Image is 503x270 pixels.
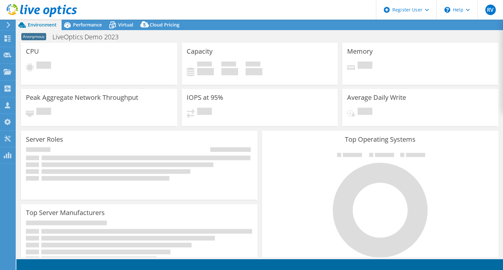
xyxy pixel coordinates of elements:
span: Pending [36,108,51,117]
span: Pending [358,62,372,70]
svg: \n [444,7,450,13]
span: Performance [73,22,102,28]
span: RV [485,5,496,15]
h3: Server Roles [26,136,63,143]
h3: Peak Aggregate Network Throughput [26,94,138,101]
span: Virtual [118,22,133,28]
h3: Top Server Manufacturers [26,209,105,216]
h3: Capacity [187,48,213,55]
h3: Average Daily Write [347,94,406,101]
span: Anonymous [21,33,46,40]
h3: CPU [26,48,39,55]
h1: LiveOptics Demo 2023 [49,33,129,41]
h3: Top Operating Systems [267,136,494,143]
span: Used [197,62,212,68]
h3: IOPS at 95% [187,94,223,101]
h4: 0 GiB [221,68,238,75]
span: Cloud Pricing [150,22,179,28]
h3: Memory [347,48,373,55]
span: Environment [28,22,57,28]
span: Pending [358,108,372,117]
span: Free [221,62,236,68]
span: Pending [197,108,212,117]
h4: 0 GiB [246,68,262,75]
span: Total [246,62,260,68]
h4: 0 GiB [197,68,214,75]
span: Pending [36,62,51,70]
